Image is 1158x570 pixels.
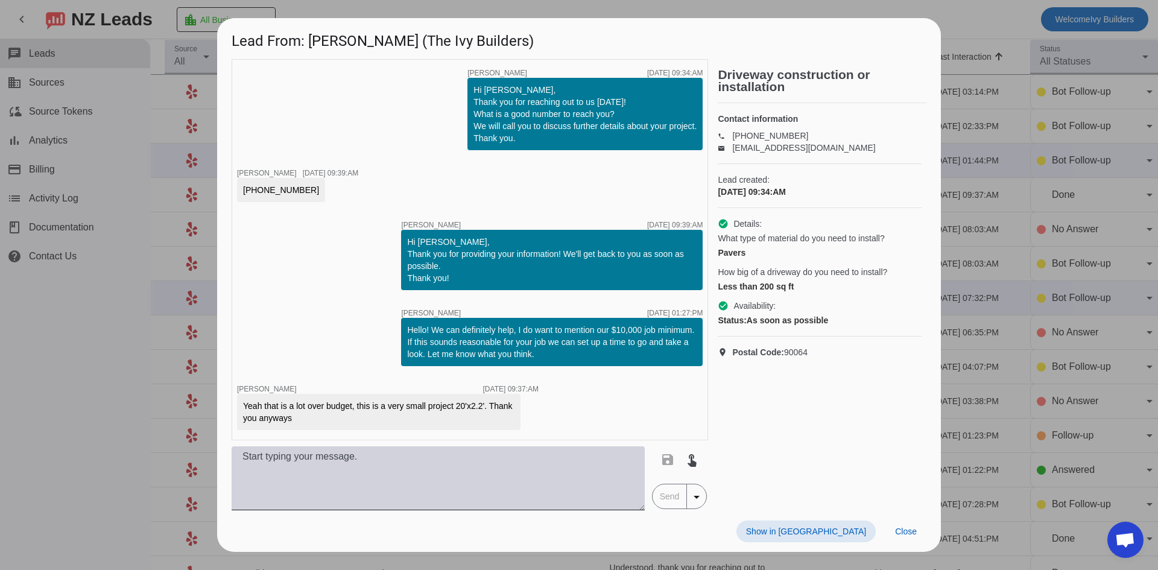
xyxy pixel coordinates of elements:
div: [DATE] 09:34:AM [718,186,922,198]
span: How big of a driveway do you need to install? [718,266,887,278]
div: [DATE] 09:39:AM [303,169,358,177]
span: Details: [733,218,762,230]
h1: Lead From: [PERSON_NAME] (The Ivy Builders) [217,18,941,59]
span: [PERSON_NAME] [401,221,461,229]
div: [DATE] 09:34:AM [647,69,703,77]
a: [EMAIL_ADDRESS][DOMAIN_NAME] [732,143,875,153]
div: Hi [PERSON_NAME], Thank you for reaching out to us [DATE]! What is a good number to reach you? We... [473,84,697,144]
mat-icon: check_circle [718,218,729,229]
span: [PERSON_NAME] [237,169,297,177]
div: Yeah that is a lot over budget, this is a very small project 20'x2.2'. Thank you anyways [243,400,514,424]
mat-icon: touch_app [685,452,699,467]
button: Show in [GEOGRAPHIC_DATA] [736,521,876,542]
a: [PHONE_NUMBER] [732,131,808,141]
span: Lead created: [718,174,922,186]
mat-icon: location_on [718,347,732,357]
mat-icon: check_circle [718,300,729,311]
mat-icon: email [718,145,732,151]
div: [PHONE_NUMBER] [243,184,319,196]
span: [PERSON_NAME] [401,309,461,317]
span: 90064 [732,346,808,358]
strong: Postal Code: [732,347,784,357]
span: Availability: [733,300,776,312]
span: [PERSON_NAME] [467,69,527,77]
div: [DATE] 09:39:AM [647,221,703,229]
span: Close [895,527,917,536]
div: [DATE] 01:27:PM [647,309,703,317]
mat-icon: arrow_drop_down [689,490,704,504]
h4: Contact information [718,113,922,125]
div: Open chat [1107,522,1144,558]
h2: Driveway construction or installation [718,69,926,93]
div: [DATE] 09:37:AM [483,385,539,393]
div: Hello! We can definitely help, I do want to mention our $10,000 job minimum. If this sounds reaso... [407,324,697,360]
span: [PERSON_NAME] [237,385,297,393]
span: What type of material do you need to install? [718,232,884,244]
mat-icon: phone [718,133,732,139]
div: As soon as possible [718,314,922,326]
strong: Status: [718,315,746,325]
div: Pavers [718,247,922,259]
div: Less than 200 sq ft [718,280,922,293]
div: Hi [PERSON_NAME], Thank you for providing your information! We'll get back to you as soon as poss... [407,236,697,284]
button: Close [885,521,926,542]
span: Show in [GEOGRAPHIC_DATA] [746,527,866,536]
